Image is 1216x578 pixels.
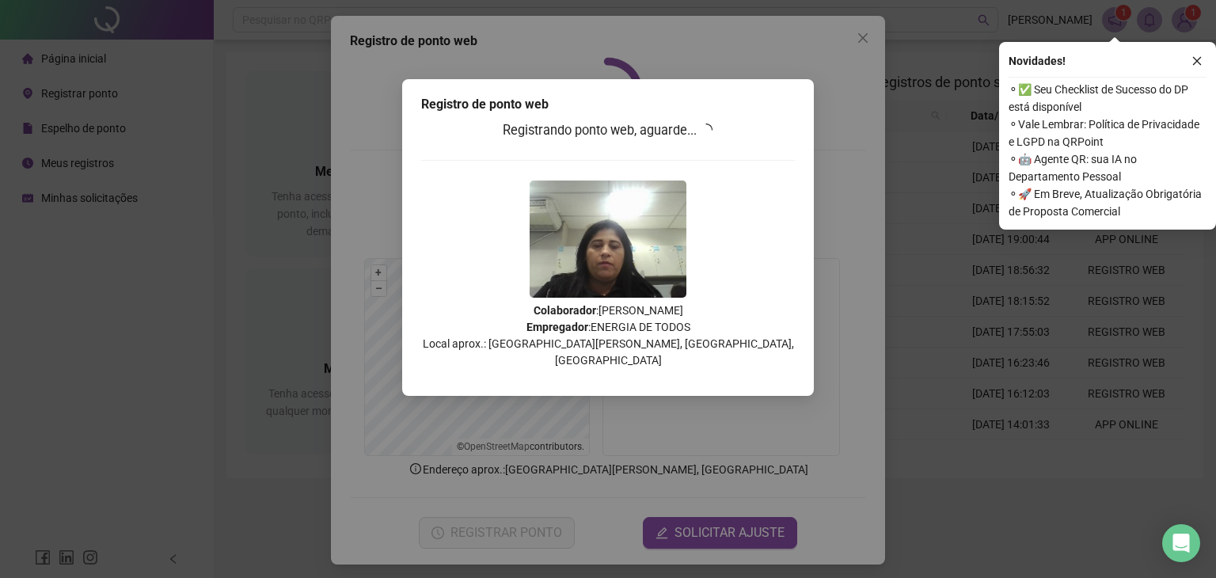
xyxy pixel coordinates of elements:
[1009,150,1206,185] span: ⚬ 🤖 Agente QR: sua IA no Departamento Pessoal
[530,181,686,298] img: 9k=
[697,121,715,139] span: loading
[534,304,596,317] strong: Colaborador
[421,302,795,369] p: : [PERSON_NAME] : ENERGIA DE TODOS Local aprox.: [GEOGRAPHIC_DATA][PERSON_NAME], [GEOGRAPHIC_DATA...
[1009,116,1206,150] span: ⚬ Vale Lembrar: Política de Privacidade e LGPD na QRPoint
[1162,524,1200,562] div: Open Intercom Messenger
[1009,81,1206,116] span: ⚬ ✅ Seu Checklist de Sucesso do DP está disponível
[1009,52,1066,70] span: Novidades !
[1191,55,1203,67] span: close
[421,95,795,114] div: Registro de ponto web
[1009,185,1206,220] span: ⚬ 🚀 Em Breve, Atualização Obrigatória de Proposta Comercial
[526,321,588,333] strong: Empregador
[421,120,795,141] h3: Registrando ponto web, aguarde...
